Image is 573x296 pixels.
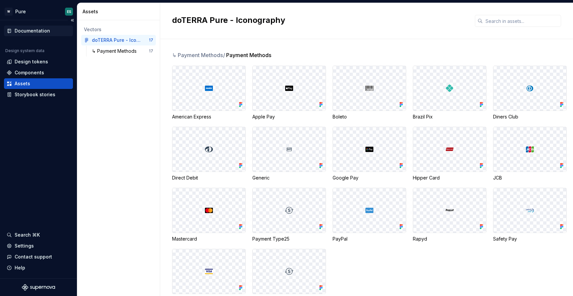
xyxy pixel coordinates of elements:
a: doTERRA Pure - Iconography17 [81,35,156,45]
button: Help [4,262,73,273]
input: Search in assets... [483,15,561,27]
div: Generic [252,175,326,181]
div: W [5,8,13,16]
a: Design tokens [4,56,73,67]
div: Assets [83,8,157,15]
div: PayPal [333,236,406,242]
div: Vectors [84,26,153,33]
div: Brazil Pix [413,113,486,120]
div: Contact support [15,254,52,260]
a: Settings [4,241,73,251]
div: Hipper Card [413,175,486,181]
div: Search ⌘K [15,232,40,238]
a: Storybook stories [4,89,73,100]
h2: doTERRA Pure - Iconography [172,15,467,26]
div: 17 [149,48,153,54]
span: Payment Methods [226,51,271,59]
div: Mastercard [172,236,246,242]
button: WPureES [1,4,76,19]
div: Diners Club [493,113,567,120]
div: Pure [15,8,26,15]
div: Help [15,264,25,271]
div: Safety Pay [493,236,567,242]
div: 17 [149,37,153,43]
button: Collapse sidebar [68,16,77,25]
div: doTERRA Pure - Iconography [92,37,141,43]
span: ↳ Payment Methods [172,51,225,59]
a: Components [4,67,73,78]
div: Assets [15,80,30,87]
span: / [223,52,225,58]
a: ↳ Payment Methods17 [89,46,156,56]
div: Design tokens [15,58,48,65]
div: ES [67,9,71,14]
a: Assets [4,78,73,89]
div: JCB [493,175,567,181]
div: Apple Pay [252,113,326,120]
a: Documentation [4,26,73,36]
div: Boleto [333,113,406,120]
button: Search ⌘K [4,230,73,240]
div: Direct Debit [172,175,246,181]
div: Rapyd [413,236,486,242]
div: Components [15,69,44,76]
div: ↳ Payment Methods [92,48,139,54]
button: Contact support [4,252,73,262]
div: Documentation [15,28,50,34]
div: Storybook stories [15,91,55,98]
div: Settings [15,243,34,249]
div: American Express [172,113,246,120]
svg: Supernova Logo [22,284,55,291]
div: Design system data [5,48,44,53]
div: Payment Type25 [252,236,326,242]
div: Google Pay [333,175,406,181]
